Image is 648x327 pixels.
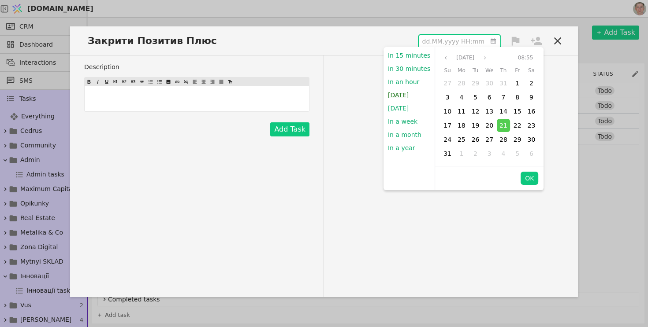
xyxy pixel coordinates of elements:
[511,105,524,118] div: 15 Aug 2025
[469,132,483,147] div: 26 Aug 2025
[472,122,480,129] span: 19
[488,150,492,157] span: 3
[472,136,480,143] span: 26
[515,80,519,87] span: 1
[440,147,454,161] div: 31 Aug 2025
[496,147,510,161] div: 04 Sep 2025
[455,77,468,90] div: 28 Jul 2025
[485,65,494,76] span: We
[441,91,454,104] div: 03 Aug 2025
[521,172,538,185] button: OK
[483,119,496,132] div: 20 Aug 2025
[525,119,538,132] div: 23 Aug 2025
[441,147,454,160] div: 31 Aug 2025
[469,119,482,132] div: 19 Aug 2025
[510,118,525,132] div: 22 Aug 2025
[446,94,450,101] span: 3
[525,105,538,118] div: 16 Aug 2025
[500,65,507,76] span: Th
[440,104,454,118] div: 10 Aug 2025
[510,90,525,104] div: 08 Aug 2025
[511,77,524,90] div: 01 Aug 2025
[459,150,463,157] span: 1
[511,91,524,104] div: 08 Aug 2025
[480,52,490,63] button: Next month
[497,77,510,90] div: 31 Jul 2025
[440,76,454,90] div: 27 Jul 2025
[270,122,309,136] button: Add Task
[384,141,420,154] button: In a year
[497,147,510,160] div: 04 Sep 2025
[384,88,413,102] button: [DATE]
[529,94,533,101] span: 9
[496,76,510,90] div: 31 Jul 2025
[511,133,524,146] div: 29 Aug 2025
[514,108,521,115] span: 15
[496,104,510,118] div: 14 Aug 2025
[454,104,469,118] div: 11 Aug 2025
[469,91,482,104] div: 05 Aug 2025
[488,94,492,101] span: 6
[440,118,454,132] div: 17 Aug 2025
[483,105,496,118] div: 13 Aug 2025
[485,136,493,143] span: 27
[441,77,454,90] div: 27 Jul 2025
[458,122,466,129] span: 18
[525,76,539,90] div: 02 Aug 2025
[528,65,535,76] span: Sa
[473,94,477,101] span: 5
[472,108,480,115] span: 12
[443,80,451,87] span: 27
[499,80,507,87] span: 31
[443,150,451,157] span: 31
[455,105,468,118] div: 11 Aug 2025
[514,122,521,129] span: 22
[497,133,510,146] div: 28 Aug 2025
[458,80,466,87] span: 28
[485,108,493,115] span: 13
[499,122,507,129] span: 21
[469,90,483,104] div: 05 Aug 2025
[483,133,496,146] div: 27 Aug 2025
[454,118,469,132] div: 18 Aug 2025
[384,75,424,88] button: In an hour
[528,136,536,143] span: 30
[444,65,451,76] span: Su
[525,77,538,90] div: 02 Aug 2025
[525,132,539,147] div: 30 Aug 2025
[469,105,482,118] div: 12 Aug 2025
[525,90,539,104] div: 09 Aug 2025
[502,150,506,157] span: 4
[497,91,510,104] div: 07 Aug 2025
[458,65,466,76] span: Mo
[454,76,469,90] div: 28 Jul 2025
[528,122,536,129] span: 23
[525,147,539,161] div: 06 Sep 2025
[525,147,538,160] div: 06 Sep 2025
[440,65,538,161] div: Aug 2025
[454,90,469,104] div: 04 Aug 2025
[458,108,466,115] span: 11
[485,122,493,129] span: 20
[441,105,454,118] div: 10 Aug 2025
[510,76,525,90] div: 01 Aug 2025
[384,102,413,115] button: [DATE]
[529,150,533,157] span: 6
[469,133,482,146] div: 26 Aug 2025
[469,147,483,161] div: 02 Sep 2025
[469,104,483,118] div: 12 Aug 2025
[525,91,538,104] div: 09 Aug 2025
[384,49,435,62] button: In 15 minutes
[515,65,520,76] span: Fr
[443,55,448,60] svg: angle left
[514,136,521,143] span: 29
[499,108,507,115] span: 14
[483,77,496,90] div: 30 Jul 2025
[528,108,536,115] span: 16
[482,104,496,118] div: 13 Aug 2025
[502,94,506,101] span: 7
[455,147,468,160] div: 01 Sep 2025
[497,105,510,118] div: 14 Aug 2025
[511,119,524,132] div: 22 Aug 2025
[454,147,469,161] div: 01 Sep 2025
